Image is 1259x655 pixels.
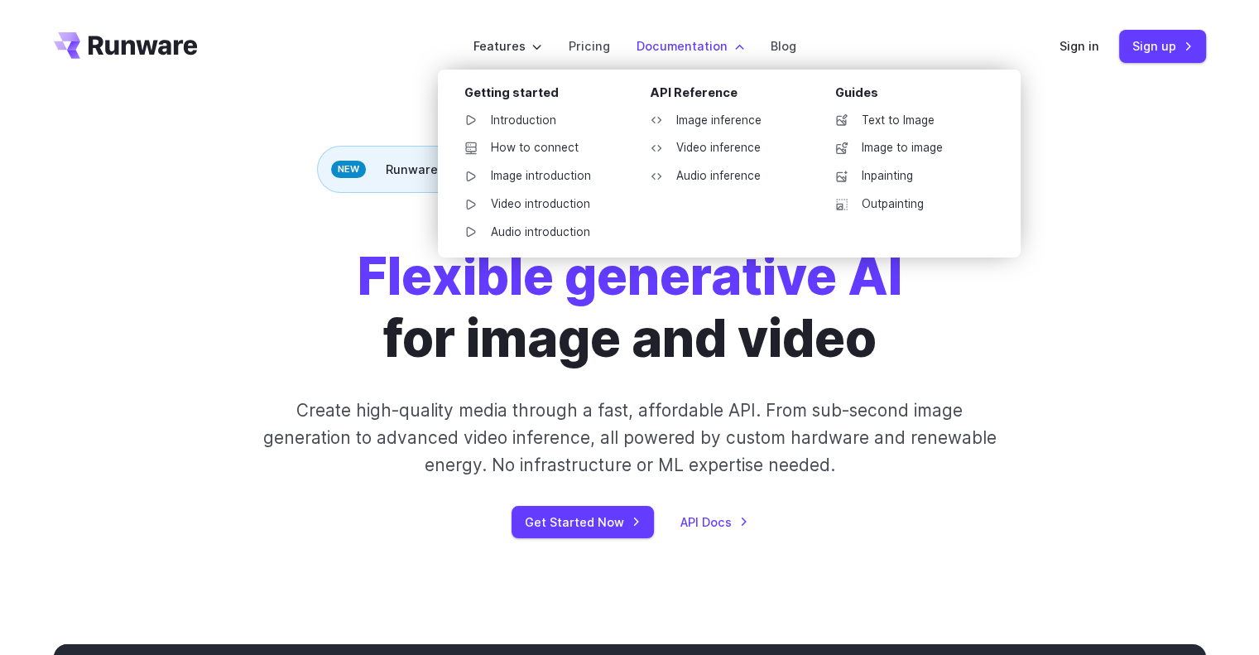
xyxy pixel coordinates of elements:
a: Image inference [637,108,809,133]
a: Inpainting [822,164,994,189]
label: Features [473,36,542,55]
a: Audio introduction [451,220,623,245]
a: API Docs [680,513,748,532]
a: How to connect [451,136,623,161]
h1: for image and video [358,246,902,370]
strong: Flexible generative AI [358,245,902,307]
a: Image introduction [451,164,623,189]
a: Blog [771,36,796,55]
a: Pricing [569,36,610,55]
div: Guides [835,83,994,108]
a: Audio inference [637,164,809,189]
a: Outpainting [822,192,994,217]
label: Documentation [637,36,744,55]
a: Sign up [1119,30,1206,62]
a: Introduction [451,108,623,133]
a: Get Started Now [512,506,654,538]
a: Video introduction [451,192,623,217]
div: Runware raises $13M seed funding led by Insight Partners [317,146,942,193]
a: Text to Image [822,108,994,133]
div: Getting started [464,83,623,108]
a: Go to / [54,32,198,59]
p: Create high-quality media through a fast, affordable API. From sub-second image generation to adv... [261,397,998,479]
a: Video inference [637,136,809,161]
a: Image to image [822,136,994,161]
div: API Reference [650,83,809,108]
a: Sign in [1060,36,1099,55]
